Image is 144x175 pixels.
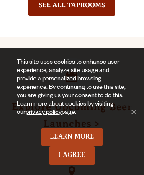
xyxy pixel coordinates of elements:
a: Learn More [41,128,103,146]
a: privacy policy [26,110,62,116]
a: I Agree [49,146,95,165]
div: This site uses cookies to enhance user experience, analyze site usage and provide a personalized ... [17,59,127,128]
span: No [129,108,138,116]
